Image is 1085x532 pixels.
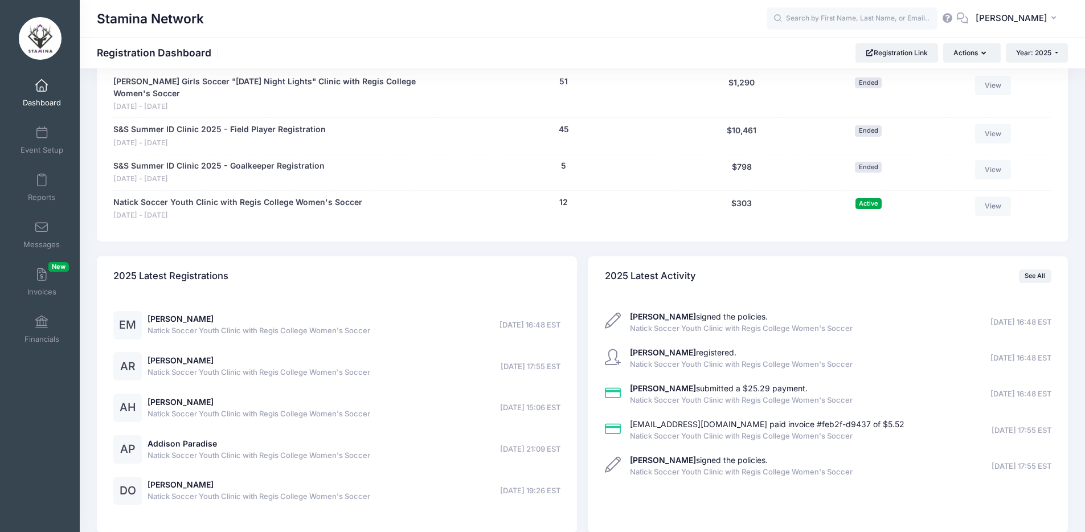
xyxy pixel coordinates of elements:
a: S&S Summer ID Clinic 2025 - Goalkeeper Registration [113,160,325,172]
a: [PERSON_NAME] [148,314,214,324]
span: [DATE] 17:55 EST [501,361,560,373]
a: [PERSON_NAME]signed the policies. [630,455,768,465]
a: [PERSON_NAME]registered. [630,347,736,357]
button: Actions [943,43,1000,63]
span: [DATE] 16:48 EST [499,320,560,331]
h4: 2025 Latest Activity [605,260,696,292]
button: 12 [559,197,568,208]
span: Natick Soccer Youth Clinic with Regis College Women's Soccer [148,450,370,461]
div: $10,461 [676,124,808,148]
div: AH [113,394,142,422]
a: View [975,160,1012,179]
span: [PERSON_NAME] [976,12,1047,24]
a: DO [113,486,142,496]
span: Natick Soccer Youth Clinic with Regis College Women's Soccer [148,491,370,502]
a: Registration Link [855,43,938,63]
div: DO [113,477,142,505]
span: Natick Soccer Youth Clinic with Regis College Women's Soccer [148,325,370,337]
span: Invoices [27,287,56,297]
h1: Stamina Network [97,6,204,32]
a: InvoicesNew [15,262,69,302]
a: [PERSON_NAME]submitted a $25.29 payment. [630,383,808,393]
span: Natick Soccer Youth Clinic with Regis College Women's Soccer [630,431,904,442]
span: [DATE] 16:48 EST [990,388,1051,400]
span: [DATE] - [DATE] [113,174,325,185]
div: AR [113,352,142,380]
a: Financials [15,309,69,349]
a: AP [113,445,142,455]
a: Addison Paradise [148,439,217,448]
h1: Registration Dashboard [97,47,221,59]
a: [PERSON_NAME]signed the policies. [630,312,768,321]
span: Reports [28,193,55,202]
span: Financials [24,334,59,344]
span: [DATE] - [DATE] [113,210,362,221]
div: AP [113,435,142,464]
span: Natick Soccer Youth Clinic with Regis College Women's Soccer [630,323,853,334]
button: Year: 2025 [1006,43,1068,63]
span: [DATE] 16:48 EST [990,317,1051,328]
img: Stamina Network [19,17,62,60]
span: Natick Soccer Youth Clinic with Regis College Women's Soccer [148,408,370,420]
div: $798 [676,160,808,185]
span: [DATE] 19:26 EST [500,485,560,497]
span: Event Setup [21,145,63,155]
a: Messages [15,215,69,255]
span: [DATE] 16:48 EST [990,353,1051,364]
span: Dashboard [23,98,61,108]
span: Ended [855,162,882,173]
a: AH [113,403,142,413]
a: See All [1019,269,1051,283]
div: $1,290 [676,76,808,112]
strong: [PERSON_NAME] [630,347,696,357]
a: [PERSON_NAME] [148,480,214,489]
span: [DATE] 15:06 EST [500,402,560,414]
button: 51 [559,76,568,88]
a: [EMAIL_ADDRESS][DOMAIN_NAME] paid invoice #feb2f-d9437 of $5.52 [630,419,904,429]
a: View [975,124,1012,143]
a: AR [113,362,142,372]
span: [DATE] - [DATE] [113,101,445,112]
span: Natick Soccer Youth Clinic with Regis College Women's Soccer [148,367,370,378]
a: View [975,197,1012,216]
strong: [PERSON_NAME] [630,455,696,465]
span: Natick Soccer Youth Clinic with Regis College Women's Soccer [630,395,853,406]
span: [DATE] 17:55 EST [992,425,1051,436]
span: Messages [23,240,60,249]
a: EM [113,321,142,330]
button: 5 [561,160,566,172]
a: Dashboard [15,73,69,113]
div: EM [113,311,142,339]
span: Natick Soccer Youth Clinic with Regis College Women's Soccer [630,466,853,478]
a: S&S Summer ID Clinic 2025 - Field Player Registration [113,124,326,136]
button: [PERSON_NAME] [968,6,1068,32]
input: Search by First Name, Last Name, or Email... [767,7,937,30]
a: Reports [15,167,69,207]
span: New [48,262,69,272]
span: [DATE] - [DATE] [113,138,326,149]
span: Natick Soccer Youth Clinic with Regis College Women's Soccer [630,359,853,370]
div: $303 [676,197,808,221]
span: Ended [855,125,882,136]
a: [PERSON_NAME] Girls Soccer "[DATE] Night Lights" Clinic with Regis College Women's Soccer [113,76,445,100]
a: [PERSON_NAME] [148,397,214,407]
a: View [975,76,1012,95]
span: Year: 2025 [1016,48,1051,57]
strong: [PERSON_NAME] [630,383,696,393]
span: [DATE] 17:55 EST [992,461,1051,472]
span: Active [855,198,882,209]
a: Natick Soccer Youth Clinic with Regis College Women's Soccer [113,197,362,208]
a: Event Setup [15,120,69,160]
h4: 2025 Latest Registrations [113,260,228,292]
button: 45 [559,124,569,136]
span: [DATE] 21:09 EST [500,444,560,455]
a: [PERSON_NAME] [148,355,214,365]
strong: [PERSON_NAME] [630,312,696,321]
span: Ended [855,77,882,88]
